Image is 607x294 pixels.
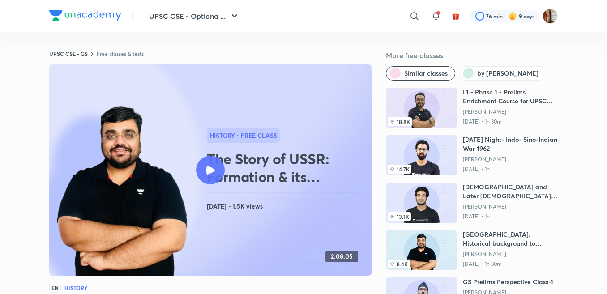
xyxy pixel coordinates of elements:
p: [DATE] • 1h [463,213,558,220]
button: Similar classes [386,66,455,81]
button: avatar [449,9,463,23]
span: 13.1K [388,212,411,221]
a: Company Logo [49,10,121,23]
span: 18.8K [388,117,412,126]
h4: [DATE] • 1.5K views [207,200,368,212]
button: by Pratik Nayak [459,66,546,81]
span: 14.7K [388,165,411,174]
span: Similar classes [404,69,448,78]
a: UPSC CSE - GS [49,50,88,57]
h6: [GEOGRAPHIC_DATA]: Historical background to takeover by Taliban [463,230,558,248]
img: Company Logo [49,10,121,21]
h6: [DEMOGRAPHIC_DATA] and Later [DEMOGRAPHIC_DATA] Period - Quarantine Series - Part 2 [463,183,558,200]
a: [PERSON_NAME] [463,156,558,163]
h4: History [64,285,88,290]
img: avinash sharma [543,9,558,24]
span: by Pratik Nayak [477,69,539,78]
img: streak [508,12,517,21]
img: avatar [452,12,460,20]
a: [PERSON_NAME] [463,251,558,258]
h4: 2:08:05 [331,253,353,260]
span: EN [49,283,61,293]
a: [PERSON_NAME] [463,108,558,115]
h6: [DATE] Night- Indo- Sino-Indian War 1962 [463,135,558,153]
p: [DATE] • 1h 30m [463,260,558,268]
p: [DATE] • 1h [463,166,558,173]
a: [PERSON_NAME] [463,203,558,210]
h6: GS Prelims Perspective Class-1 [463,277,553,286]
h2: The Story of USSR: Formation & its Disintegration [207,150,368,186]
p: [DATE] • 1h 30m [463,118,558,125]
a: Free classes & tests [97,50,144,57]
button: UPSC CSE - Optiona ... [144,7,245,25]
h5: More free classes [386,50,558,61]
h6: L1 - Phase 1 - Prelims Enrichment Course for UPSC 2024 - [PERSON_NAME] [463,88,558,106]
span: 8.4K [388,260,410,268]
